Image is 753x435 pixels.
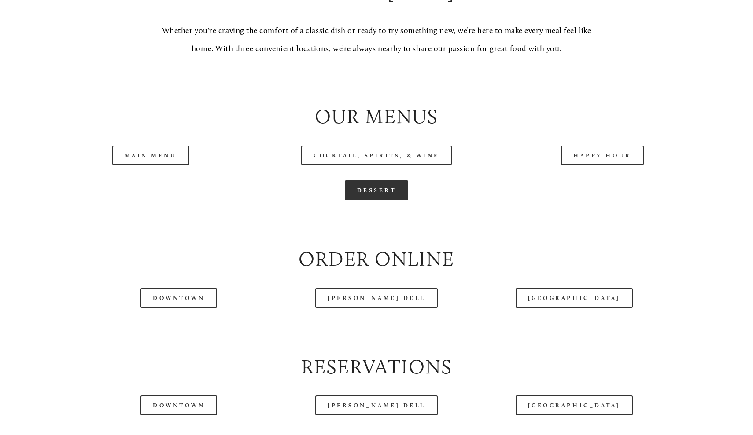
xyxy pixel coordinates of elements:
[140,288,217,308] a: Downtown
[516,395,633,415] a: [GEOGRAPHIC_DATA]
[45,245,708,273] h2: Order Online
[315,288,438,308] a: [PERSON_NAME] Dell
[315,395,438,415] a: [PERSON_NAME] Dell
[45,353,708,381] h2: Reservations
[112,146,189,165] a: Main Menu
[516,288,633,308] a: [GEOGRAPHIC_DATA]
[345,180,409,200] a: Dessert
[301,146,452,165] a: Cocktail, Spirits, & Wine
[45,102,708,131] h2: Our Menus
[561,146,644,165] a: Happy Hour
[140,395,217,415] a: Downtown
